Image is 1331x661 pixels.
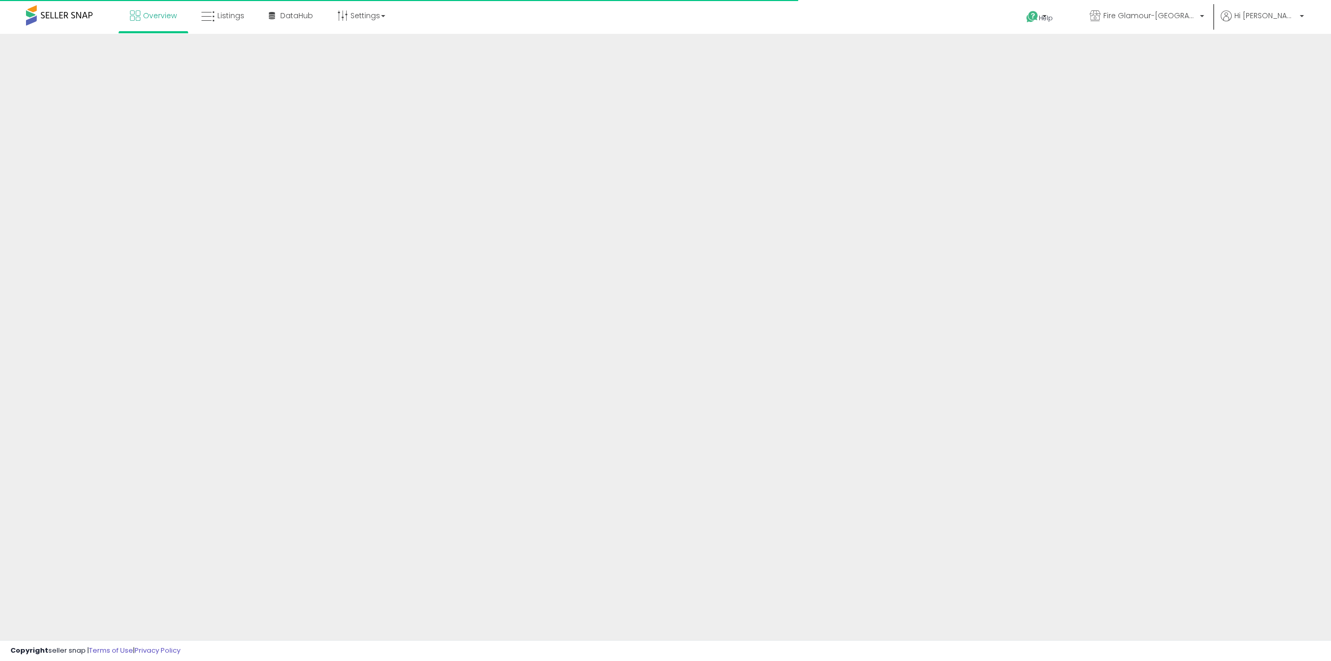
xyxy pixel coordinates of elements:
span: Overview [143,10,177,21]
span: DataHub [280,10,313,21]
span: Fire Glamour-[GEOGRAPHIC_DATA] [1103,10,1197,21]
span: Hi [PERSON_NAME] [1234,10,1297,21]
a: Hi [PERSON_NAME] [1221,10,1304,34]
span: Help [1039,14,1053,22]
span: Listings [217,10,244,21]
i: Get Help [1026,10,1039,23]
a: Help [1018,3,1073,34]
